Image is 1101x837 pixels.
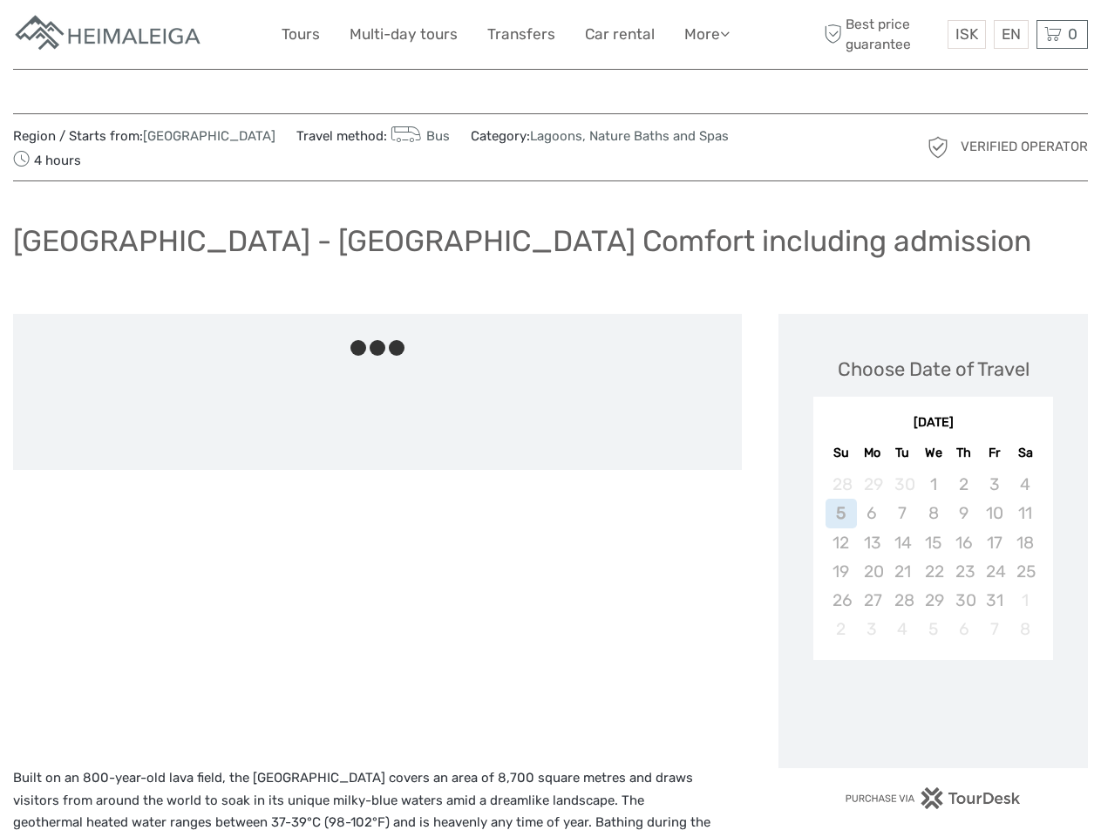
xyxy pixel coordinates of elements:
span: 4 hours [13,147,81,172]
div: Not available Saturday, November 1st, 2025 [1009,586,1040,615]
span: Region / Starts from: [13,127,275,146]
a: Tours [282,22,320,47]
div: Not available Wednesday, October 29th, 2025 [918,586,948,615]
div: Not available Monday, October 20th, 2025 [857,557,887,586]
div: Not available Wednesday, November 5th, 2025 [918,615,948,643]
div: Not available Sunday, October 12th, 2025 [826,528,856,557]
div: Not available Sunday, October 19th, 2025 [826,557,856,586]
div: Not available Friday, October 17th, 2025 [979,528,1009,557]
div: Not available Thursday, October 23rd, 2025 [948,557,979,586]
div: Loading... [928,704,939,716]
div: Not available Monday, September 29th, 2025 [857,470,887,499]
div: [DATE] [813,414,1053,432]
span: Verified Operator [961,138,1088,156]
div: Not available Thursday, October 30th, 2025 [948,586,979,615]
img: Apartments in Reykjavik [13,13,205,56]
div: Not available Friday, October 24th, 2025 [979,557,1009,586]
span: 0 [1065,25,1080,43]
div: Not available Friday, October 10th, 2025 [979,499,1009,527]
div: Not available Monday, October 6th, 2025 [857,499,887,527]
a: Car rental [585,22,655,47]
div: Not available Tuesday, November 4th, 2025 [887,615,918,643]
div: Not available Thursday, October 16th, 2025 [948,528,979,557]
div: Fr [979,441,1009,465]
div: Not available Tuesday, September 30th, 2025 [887,470,918,499]
span: Travel method: [296,123,450,147]
div: Not available Wednesday, October 1st, 2025 [918,470,948,499]
h1: [GEOGRAPHIC_DATA] - [GEOGRAPHIC_DATA] Comfort including admission [13,223,1031,259]
div: Not available Tuesday, October 21st, 2025 [887,557,918,586]
div: Not available Monday, November 3rd, 2025 [857,615,887,643]
div: Not available Friday, October 3rd, 2025 [979,470,1009,499]
div: Not available Sunday, September 28th, 2025 [826,470,856,499]
div: Not available Monday, October 27th, 2025 [857,586,887,615]
span: Best price guarantee [819,15,943,53]
div: Not available Saturday, October 25th, 2025 [1009,557,1040,586]
div: Not available Saturday, November 8th, 2025 [1009,615,1040,643]
div: We [918,441,948,465]
a: Bus [387,128,450,144]
div: Not available Saturday, October 4th, 2025 [1009,470,1040,499]
img: PurchaseViaTourDesk.png [845,787,1022,809]
span: Category: [471,127,729,146]
div: Choose Date of Travel [838,356,1030,383]
div: Not available Wednesday, October 8th, 2025 [918,499,948,527]
div: Not available Thursday, November 6th, 2025 [948,615,979,643]
div: Su [826,441,856,465]
div: Not available Sunday, November 2nd, 2025 [826,615,856,643]
div: Not available Sunday, October 5th, 2025 [826,499,856,527]
div: Th [948,441,979,465]
a: Transfers [487,22,555,47]
div: Not available Wednesday, October 15th, 2025 [918,528,948,557]
a: Lagoons, Nature Baths and Spas [530,128,729,144]
div: Not available Sunday, October 26th, 2025 [826,586,856,615]
a: [GEOGRAPHIC_DATA] [143,128,275,144]
div: Not available Monday, October 13th, 2025 [857,528,887,557]
div: EN [994,20,1029,49]
div: Not available Friday, October 31st, 2025 [979,586,1009,615]
div: Not available Wednesday, October 22nd, 2025 [918,557,948,586]
div: Not available Saturday, October 11th, 2025 [1009,499,1040,527]
div: Not available Tuesday, October 28th, 2025 [887,586,918,615]
div: Mo [857,441,887,465]
div: Not available Tuesday, October 14th, 2025 [887,528,918,557]
div: Not available Thursday, October 2nd, 2025 [948,470,979,499]
span: ISK [955,25,978,43]
div: Not available Tuesday, October 7th, 2025 [887,499,918,527]
div: month 2025-10 [819,470,1047,643]
img: verified_operator_grey_128.png [924,133,952,161]
div: Not available Saturday, October 18th, 2025 [1009,528,1040,557]
div: Not available Thursday, October 9th, 2025 [948,499,979,527]
div: Not available Friday, November 7th, 2025 [979,615,1009,643]
a: More [684,22,730,47]
a: Multi-day tours [350,22,458,47]
div: Sa [1009,441,1040,465]
div: Tu [887,441,918,465]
